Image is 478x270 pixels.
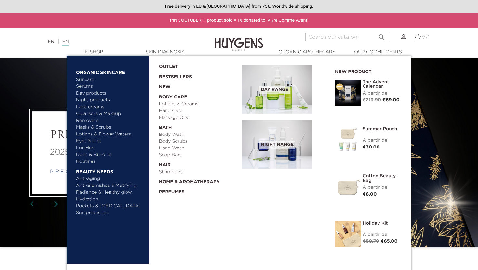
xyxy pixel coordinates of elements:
button:  [376,31,388,40]
img: Summer pouch [335,127,361,153]
a: Face creams [76,104,144,110]
img: routine_jour_banner.jpg [242,65,312,114]
a: p r e o r d e r [50,170,91,175]
a: Organic Skincare [76,66,144,76]
a: Body Care [159,91,238,101]
a: FR [48,39,54,44]
span: Day Range [259,86,290,94]
a: Night Range [242,120,325,169]
span: €69.00 [382,98,400,102]
a: Cotton Beauty Bag [363,174,402,183]
a: Routines [76,158,144,165]
a: Perfumes [159,186,238,196]
div: À partir de [363,231,402,238]
i:  [378,32,386,39]
a: Bath [159,121,238,131]
a: Our commitments [345,49,410,56]
div: À partir de [363,184,402,191]
a: Organic Apothecary [274,49,339,56]
a: Anti-Blemishes & Matifying [76,182,144,189]
a: Cleansers & Makeup Removers [76,110,144,124]
a: Hand Wash [159,145,238,152]
span: €65.00 [380,239,397,244]
a: Suncare [76,76,144,83]
div: À partir de [363,137,402,144]
span: €30.00 [363,145,380,149]
a: Pockets & [MEDICAL_DATA] [76,203,144,210]
span: (0) [422,34,429,39]
span: €213.90 [363,98,381,102]
a: Duos & Bundles [76,151,144,158]
a: Anti-aging [76,175,144,182]
img: The Advent Calendar [335,80,361,106]
a: Skin Diagnosis [132,49,197,56]
a: 2025 Advent Calendar [50,147,187,159]
a: Masks & Scrubs [76,124,144,131]
div: Carousel buttons [33,199,54,209]
span: €6.00 [363,192,377,197]
a: For Men [76,145,144,151]
a: Summer pouch [363,127,402,131]
a: Hair [159,159,238,169]
h2: New product [335,67,402,75]
a: Hydration [76,196,144,203]
a: Body Scrubs [159,138,238,145]
a: Day Range [242,65,325,114]
a: Holiday Kit [363,221,402,225]
a: Night products [76,97,138,104]
a: Home & Aromatherapy [159,175,238,186]
a: Radiance & Healthy glow [76,189,144,196]
img: Huygens [215,27,263,52]
a: EN [62,39,69,46]
a: E-Shop [61,49,126,56]
div: | [45,38,194,45]
a: Bestsellers [159,70,232,81]
a: Lotions & Creams [159,101,238,108]
a: Beauty needs [76,165,144,175]
a: Eyes & Lips [76,138,144,145]
a: Hand Care [159,108,238,114]
a: The Advent Calendar [363,80,402,89]
a: Massage Oils [159,114,238,121]
a: Shampoos [159,169,238,175]
img: Holiday kit [335,221,361,247]
img: Cotton Beauty Bag [335,174,361,200]
span: Night Range [259,141,295,149]
a: Soap Bars [159,152,238,159]
a: New [159,81,238,91]
a: OUTLET [159,60,232,70]
a: Serums [76,83,144,90]
div: À partir de [363,90,402,97]
a: PREORDER [50,129,187,142]
a: Day products [76,90,144,97]
a: Lotions & Flower Waters [76,131,144,138]
img: routine_nuit_banner.jpg [242,120,312,169]
a: Sun protection [76,210,144,216]
input: Search [305,33,388,41]
span: €80.70 [363,239,379,244]
a: Body Wash [159,131,238,138]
